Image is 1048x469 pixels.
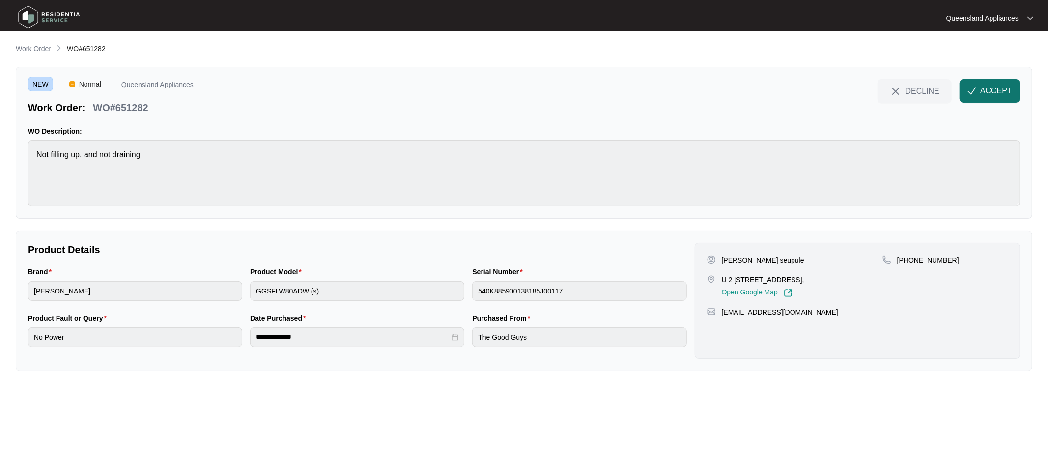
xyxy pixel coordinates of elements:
[28,327,242,347] input: Product Fault or Query
[250,313,310,323] label: Date Purchased
[980,85,1012,97] span: ACCEPT
[14,44,53,55] a: Work Order
[472,267,526,277] label: Serial Number
[472,281,686,301] input: Serial Number
[784,289,793,297] img: Link-External
[121,81,194,91] p: Queensland Appliances
[882,255,891,264] img: map-pin
[28,243,687,257] p: Product Details
[93,101,148,115] p: WO#651282
[1027,16,1033,21] img: dropdown arrow
[946,13,1019,23] p: Queensland Appliances
[69,81,75,87] img: Vercel Logo
[55,44,63,52] img: chevron-right
[256,332,450,342] input: Date Purchased
[878,79,952,103] button: close-IconDECLINE
[250,267,306,277] label: Product Model
[28,126,1020,136] p: WO Description:
[722,275,804,285] p: U 2 [STREET_ADDRESS],
[472,327,686,347] input: Purchased From
[28,77,53,91] span: NEW
[707,275,716,284] img: map-pin
[250,281,464,301] input: Product Model
[67,45,106,53] span: WO#651282
[707,307,716,316] img: map-pin
[722,255,804,265] p: [PERSON_NAME] seupule
[707,255,716,264] img: user-pin
[28,140,1020,206] textarea: Not filling up, and not draining
[16,44,51,54] p: Work Order
[890,86,902,97] img: close-Icon
[28,267,56,277] label: Brand
[75,77,105,91] span: Normal
[28,313,111,323] label: Product Fault or Query
[15,2,84,32] img: residentia service logo
[28,101,85,115] p: Work Order:
[960,79,1020,103] button: check-IconACCEPT
[906,86,939,96] span: DECLINE
[722,289,793,297] a: Open Google Map
[967,87,976,95] img: check-Icon
[28,281,242,301] input: Brand
[722,307,838,317] p: [EMAIL_ADDRESS][DOMAIN_NAME]
[897,255,959,265] p: [PHONE_NUMBER]
[472,313,534,323] label: Purchased From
